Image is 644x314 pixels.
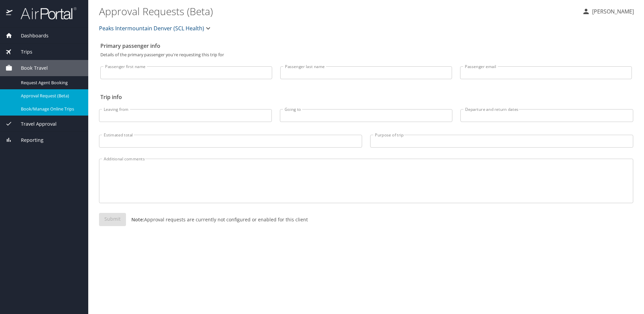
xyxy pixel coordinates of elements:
h2: Primary passenger info [100,40,632,51]
p: Approval requests are currently not configured or enabled for this client [126,216,308,223]
span: Book Travel [12,64,48,72]
span: Book/Manage Online Trips [21,106,80,112]
h2: Trip info [100,92,632,102]
span: Travel Approval [12,120,57,128]
h1: Approval Requests (Beta) [99,1,577,22]
p: [PERSON_NAME] [590,7,634,15]
span: Dashboards [12,32,49,39]
span: Approval Request (Beta) [21,93,80,99]
strong: Note: [131,216,144,223]
span: Trips [12,48,32,56]
button: [PERSON_NAME] [579,5,637,18]
span: Reporting [12,136,43,144]
img: airportal-logo.png [13,7,76,20]
span: Peaks Intermountain Denver (SCL Health) [99,24,204,33]
button: Peaks Intermountain Denver (SCL Health) [96,22,215,35]
img: icon-airportal.png [6,7,13,20]
p: Details of the primary passenger you're requesting this trip for [100,53,632,57]
span: Request Agent Booking [21,80,80,86]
